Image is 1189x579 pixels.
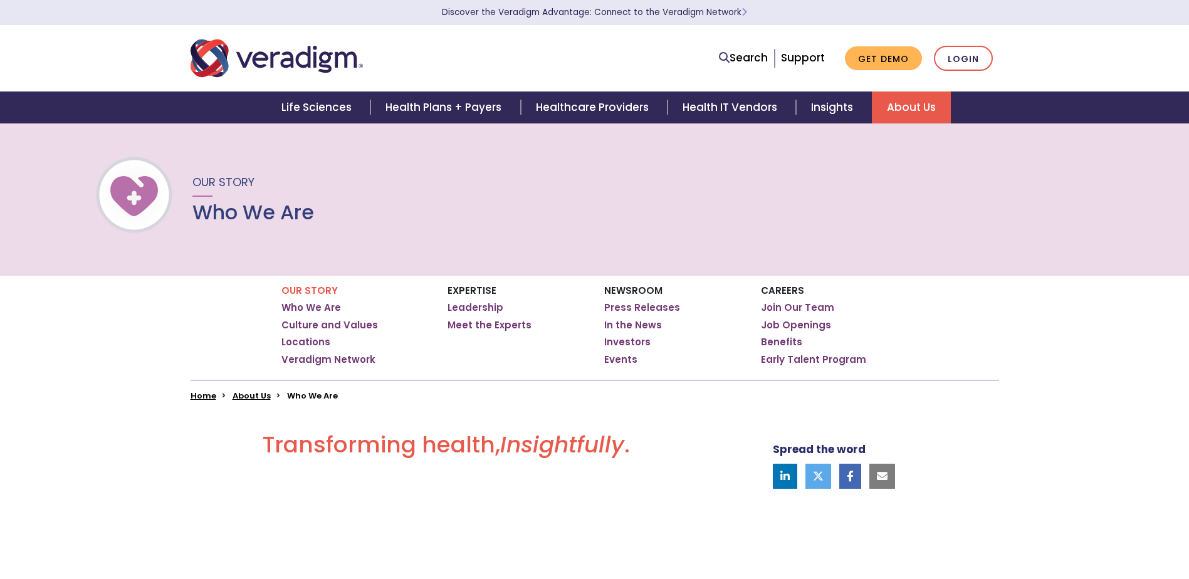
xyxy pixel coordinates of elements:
a: Locations [281,336,330,348]
a: Life Sciences [266,91,370,123]
a: Get Demo [845,46,922,71]
strong: Spread the word [773,442,866,457]
a: Investors [604,336,651,348]
a: About Us [233,390,271,402]
span: Our Story [192,174,254,190]
a: Culture and Values [281,319,378,331]
a: Search [719,50,768,66]
a: Leadership [448,301,503,314]
span: Learn More [741,6,747,18]
a: Support [781,50,825,65]
a: Who We Are [281,301,341,314]
a: Health IT Vendors [668,91,796,123]
a: Early Talent Program [761,353,866,366]
a: Meet the Experts [448,319,532,331]
a: Insights [796,91,872,123]
a: Events [604,353,637,366]
a: Discover the Veradigm Advantage: Connect to the Veradigm NetworkLearn More [442,6,747,18]
a: Healthcare Providers [521,91,668,123]
img: Veradigm logo [191,38,363,79]
a: Health Plans + Payers [370,91,520,123]
a: Login [934,46,993,71]
a: About Us [872,91,951,123]
em: Insightfully [500,429,624,461]
h1: Who We Are [192,201,314,224]
a: Veradigm Network [281,353,375,366]
h2: Transforming health, . [191,431,703,468]
a: Join Our Team [761,301,834,314]
a: Benefits [761,336,802,348]
a: Press Releases [604,301,680,314]
a: In the News [604,319,662,331]
a: Job Openings [761,319,831,331]
a: Home [191,390,216,402]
